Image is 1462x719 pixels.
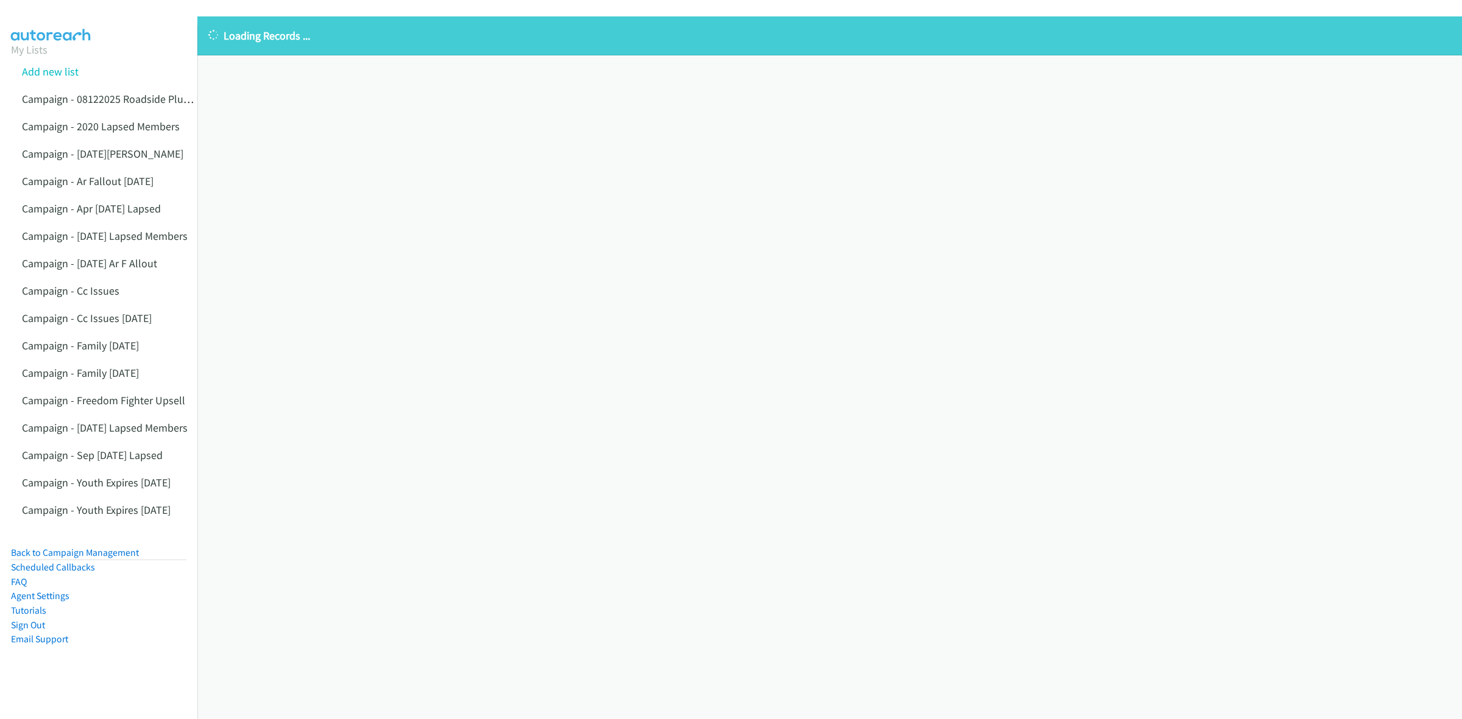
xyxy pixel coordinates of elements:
a: Tutorials [11,605,46,616]
a: Campaign - 08122025 Roadside Plus No Vehicles [22,92,244,106]
a: Add new list [22,65,79,79]
a: Campaign - Family [DATE] [22,366,139,380]
a: Campaign - Youth Expires [DATE] [22,503,171,517]
a: Agent Settings [11,590,69,602]
a: Campaign - [DATE] Ar F Allout [22,256,157,270]
a: Email Support [11,633,68,645]
a: Campaign - Cc Issues [22,284,119,298]
a: Campaign - [DATE][PERSON_NAME] [22,147,183,161]
a: Campaign - Family [DATE] [22,338,139,352]
a: Campaign - Youth Expires [DATE] [22,475,171,489]
a: Campaign - Sep [DATE] Lapsed [22,448,163,462]
a: Campaign - Apr [DATE] Lapsed [22,202,161,216]
p: Loading Records ... [208,27,1451,44]
a: Sign Out [11,619,45,631]
a: Campaign - [DATE] Lapsed Members [22,421,188,435]
a: Scheduled Callbacks [11,561,95,573]
a: Campaign - Ar Fallout [DATE] [22,174,154,188]
a: Campaign - 2020 Lapsed Members [22,119,180,133]
a: Campaign - Freedom Fighter Upsell [22,393,185,407]
a: Back to Campaign Management [11,547,139,558]
a: Campaign - [DATE] Lapsed Members [22,229,188,243]
a: My Lists [11,43,48,57]
a: Campaign - Cc Issues [DATE] [22,311,152,325]
a: FAQ [11,576,27,587]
